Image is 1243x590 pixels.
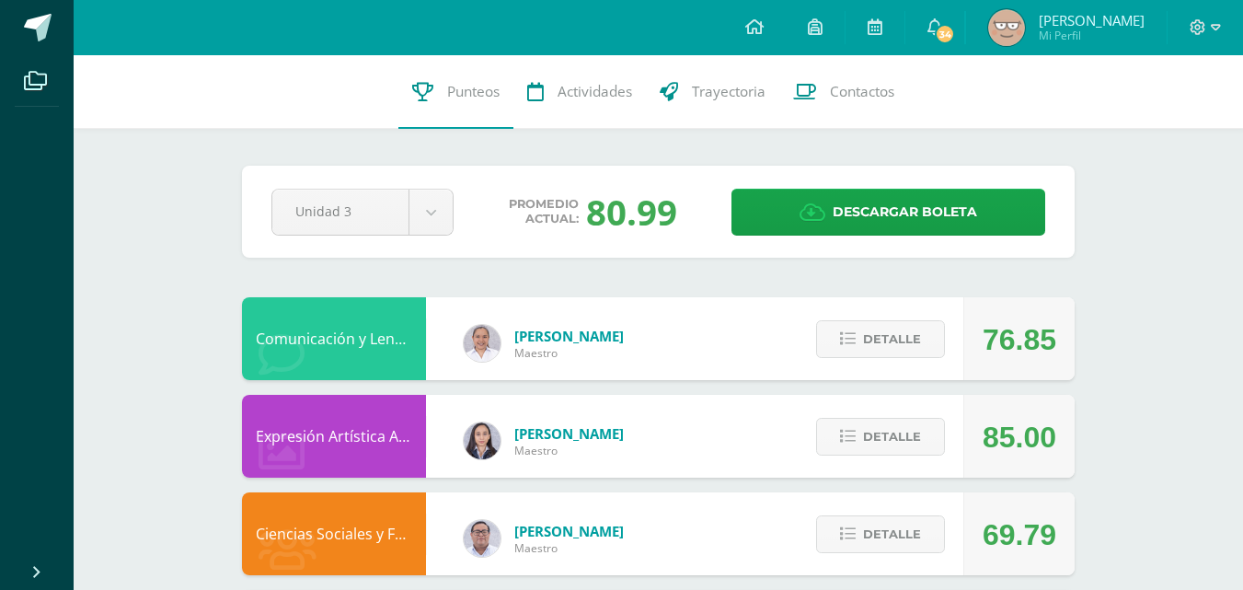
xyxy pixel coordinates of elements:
a: Punteos [398,55,513,129]
span: Maestro [514,345,624,361]
img: 9c98bbe379099fee322dc40a884c11d7.png [988,9,1025,46]
span: Unidad 3 [295,190,386,233]
span: [PERSON_NAME] [514,424,624,443]
span: 34 [935,24,955,44]
span: Mi Perfil [1039,28,1145,43]
button: Detalle [816,418,945,456]
span: [PERSON_NAME] [514,327,624,345]
span: Actividades [558,82,632,101]
a: Unidad 3 [272,190,453,235]
button: Detalle [816,320,945,358]
a: Contactos [779,55,908,129]
img: 5778bd7e28cf89dedf9ffa8080fc1cd8.png [464,520,501,557]
a: Trayectoria [646,55,779,129]
span: [PERSON_NAME] [1039,11,1145,29]
span: Maestro [514,443,624,458]
span: Detalle [863,517,921,551]
div: 76.85 [983,298,1056,381]
span: Contactos [830,82,894,101]
span: Trayectoria [692,82,765,101]
span: [PERSON_NAME] [514,522,624,540]
div: 85.00 [983,396,1056,479]
span: Detalle [863,420,921,454]
span: Promedio actual: [509,197,579,226]
img: 35694fb3d471466e11a043d39e0d13e5.png [464,422,501,459]
span: Maestro [514,540,624,556]
div: Expresión Artística ARTES PLÁSTICAS [242,395,426,478]
a: Actividades [513,55,646,129]
button: Detalle [816,515,945,553]
img: 04fbc0eeb5f5f8cf55eb7ff53337e28b.png [464,325,501,362]
a: Descargar boleta [731,189,1045,236]
div: 69.79 [983,493,1056,576]
div: Ciencias Sociales y Formación Ciudadana [242,492,426,575]
span: Detalle [863,322,921,356]
span: Descargar boleta [833,190,977,235]
div: 80.99 [586,188,677,236]
span: Punteos [447,82,500,101]
div: Comunicación y Lenguaje, Inglés [242,297,426,380]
